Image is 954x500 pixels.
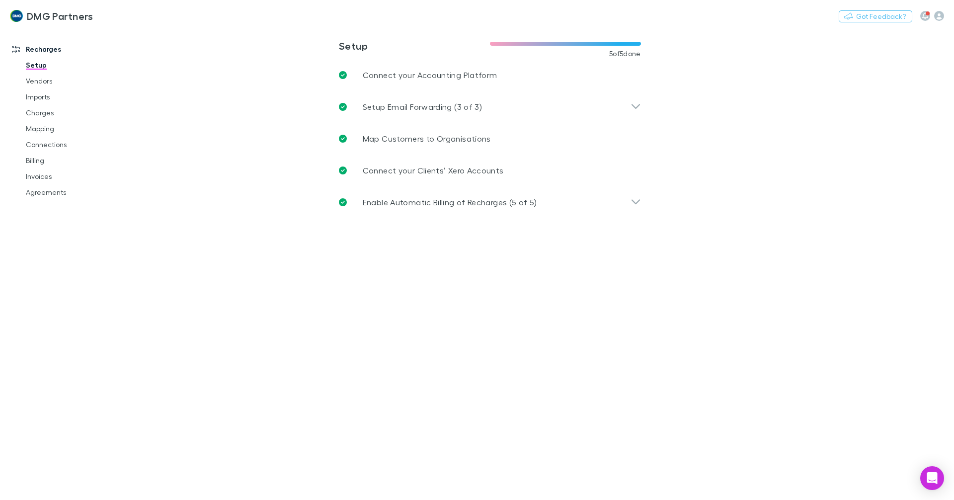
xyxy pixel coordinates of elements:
[839,10,912,22] button: Got Feedback?
[16,57,134,73] a: Setup
[16,184,134,200] a: Agreements
[331,123,649,155] a: Map Customers to Organisations
[2,41,134,57] a: Recharges
[363,69,497,81] p: Connect your Accounting Platform
[331,186,649,218] div: Enable Automatic Billing of Recharges (5 of 5)
[27,10,93,22] h3: DMG Partners
[16,105,134,121] a: Charges
[920,466,944,490] div: Open Intercom Messenger
[363,133,491,145] p: Map Customers to Organisations
[16,73,134,89] a: Vendors
[4,4,99,28] a: DMG Partners
[331,91,649,123] div: Setup Email Forwarding (3 of 3)
[10,10,23,22] img: DMG Partners's Logo
[339,40,490,52] h3: Setup
[609,50,641,58] span: 5 of 5 done
[331,155,649,186] a: Connect your Clients’ Xero Accounts
[331,59,649,91] a: Connect your Accounting Platform
[16,137,134,153] a: Connections
[16,168,134,184] a: Invoices
[16,153,134,168] a: Billing
[363,196,537,208] p: Enable Automatic Billing of Recharges (5 of 5)
[16,89,134,105] a: Imports
[363,101,482,113] p: Setup Email Forwarding (3 of 3)
[363,165,504,176] p: Connect your Clients’ Xero Accounts
[16,121,134,137] a: Mapping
